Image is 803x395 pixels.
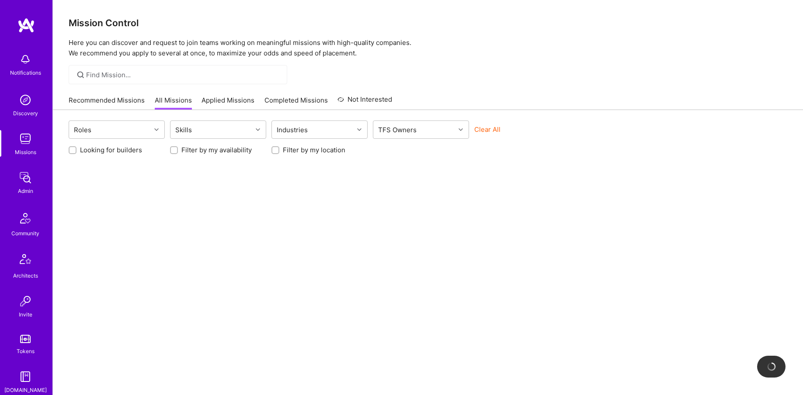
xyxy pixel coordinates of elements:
img: guide book [17,368,34,385]
img: tokens [20,335,31,343]
div: [DOMAIN_NAME] [4,385,47,395]
div: Industries [275,124,310,136]
div: Notifications [10,68,41,77]
div: Architects [13,271,38,280]
i: icon Chevron [154,127,159,132]
button: Clear All [474,125,501,134]
input: Find Mission... [86,70,281,79]
img: bell [17,51,34,68]
img: admin teamwork [17,169,34,186]
a: Recommended Missions [69,96,145,110]
div: Skills [173,124,194,136]
img: Invite [17,292,34,310]
div: Missions [15,148,36,157]
div: Admin [18,186,33,196]
img: Community [15,208,36,229]
div: TFS Owners [376,124,419,136]
i: icon Chevron [459,127,463,132]
img: teamwork [17,130,34,148]
a: Not Interested [337,94,392,110]
img: Architects [15,250,36,271]
a: Completed Missions [264,96,328,110]
div: Tokens [17,347,35,356]
i: icon Chevron [357,127,362,132]
img: logo [17,17,35,33]
div: Roles [72,124,94,136]
img: discovery [17,91,34,109]
div: Discovery [13,109,38,118]
i: icon Chevron [256,127,260,132]
div: Invite [19,310,32,319]
label: Looking for builders [80,145,142,155]
a: Applied Missions [202,96,254,110]
p: Here you can discover and request to join teams working on meaningful missions with high-quality ... [69,38,787,58]
label: Filter by my location [283,145,345,155]
i: icon SearchGrey [76,70,86,80]
img: loading [765,361,778,373]
label: Filter by my availability [181,145,252,155]
div: Community [11,229,39,238]
h3: Mission Control [69,17,787,28]
a: All Missions [155,96,192,110]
